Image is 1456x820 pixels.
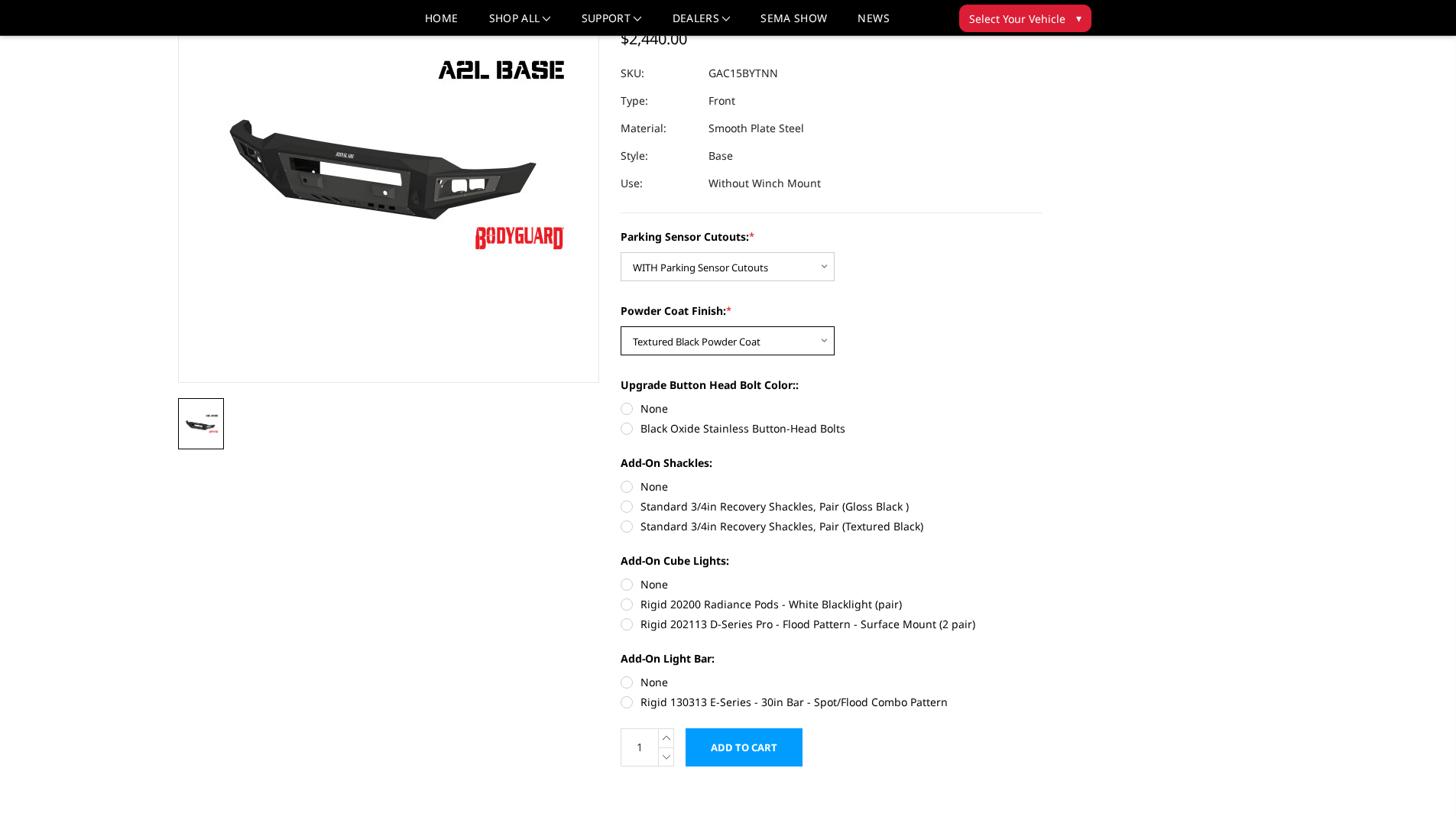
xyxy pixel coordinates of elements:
dd: Base [709,142,733,170]
button: Select Your Vehicle [959,5,1091,32]
label: Black Oxide Stainless Button-Head Bolts [621,420,1043,436]
dt: Material: [621,115,697,142]
dd: GAC15BYTNN [709,60,778,87]
input: Add to Cart [686,728,803,767]
label: Rigid 130313 E-Series - 30in Bar - Spot/Flood Combo Pattern [621,694,1043,710]
dd: Without Winch Mount [709,170,821,197]
label: Standard 3/4in Recovery Shackles, Pair (Textured Black) [621,518,1043,534]
a: Dealers [673,13,731,35]
dt: Use: [621,170,697,197]
label: Add-On Shackles: [621,455,1043,471]
label: Add-On Cube Lights: [621,553,1043,569]
label: None [621,400,1043,416]
label: Parking Sensor Cutouts: [621,228,1043,245]
dt: Type: [621,87,697,115]
iframe: Chat Widget [1380,747,1456,820]
a: News [858,13,889,35]
label: Standard 3/4in Recovery Shackles, Pair (Gloss Black ) [621,498,1043,514]
dd: Smooth Plate Steel [709,115,804,142]
img: 2015-2019 Chevrolet 2500-3500 - A2L Series - Base Front Bumper (Non Winch) [183,413,219,434]
label: Rigid 20200 Radiance Pods - White Blacklight (pair) [621,596,1043,612]
dt: SKU: [621,60,697,87]
label: Add-On Light Bar: [621,650,1043,666]
a: SEMA Show [760,13,827,35]
label: Powder Coat Finish: [621,303,1043,319]
span: ▾ [1076,10,1081,26]
span: $2,440.00 [621,28,687,49]
a: shop all [489,13,551,35]
label: Rigid 202113 D-Series Pro - Flood Pattern - Surface Mount (2 pair) [621,616,1043,632]
dt: Style: [621,142,697,170]
span: Select Your Vehicle [969,11,1065,27]
label: None [621,674,1043,690]
a: Support [582,13,642,35]
a: Home [425,13,458,35]
dd: Front [709,87,735,115]
label: None [621,576,1043,592]
label: None [621,478,1043,494]
label: Upgrade Button Head Bolt Color:: [621,377,1043,393]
